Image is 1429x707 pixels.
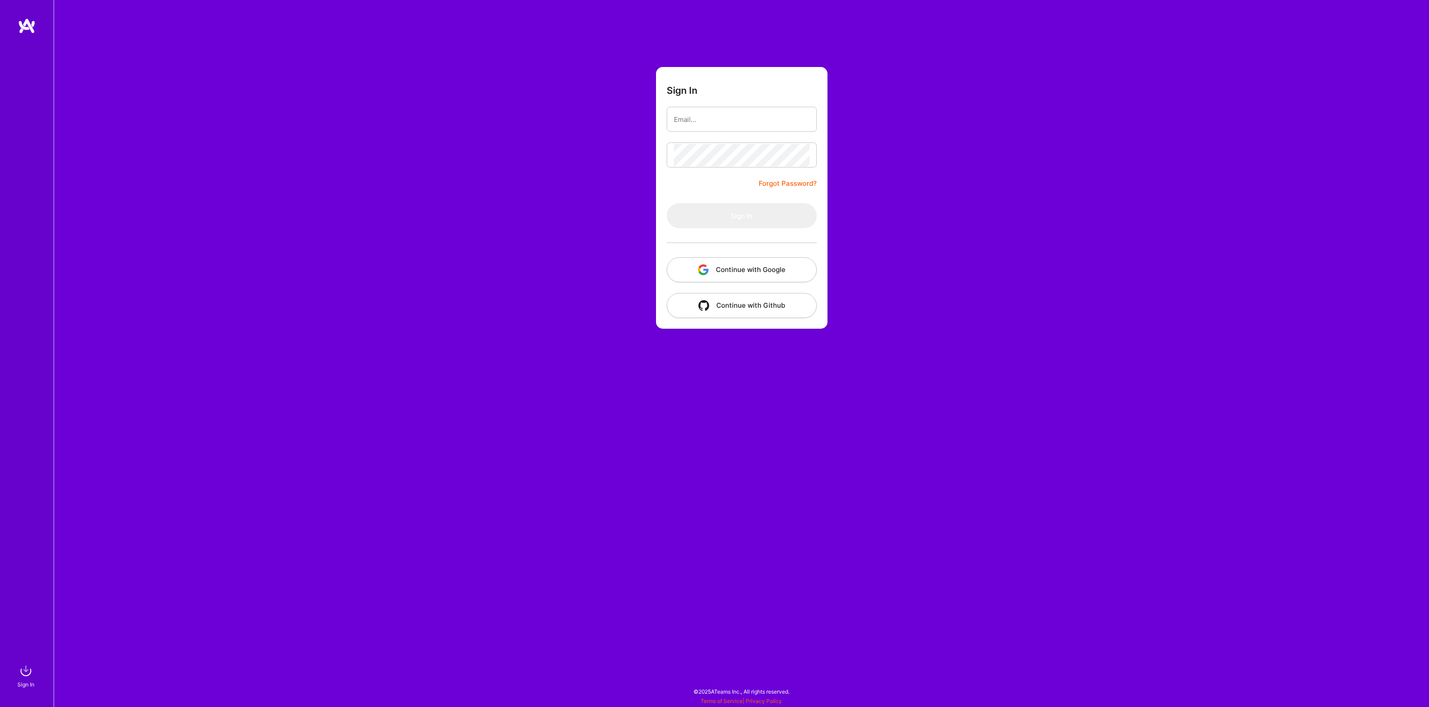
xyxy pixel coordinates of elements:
[18,18,36,34] img: logo
[701,698,782,704] span: |
[19,662,35,689] a: sign inSign In
[667,293,817,318] button: Continue with Github
[17,680,34,689] div: Sign In
[667,257,817,282] button: Continue with Google
[54,680,1429,703] div: © 2025 ATeams Inc., All rights reserved.
[674,108,810,131] input: Email...
[667,85,698,96] h3: Sign In
[759,178,817,189] a: Forgot Password?
[698,264,709,275] img: icon
[698,300,709,311] img: icon
[17,662,35,680] img: sign in
[667,203,817,228] button: Sign In
[746,698,782,704] a: Privacy Policy
[701,698,743,704] a: Terms of Service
